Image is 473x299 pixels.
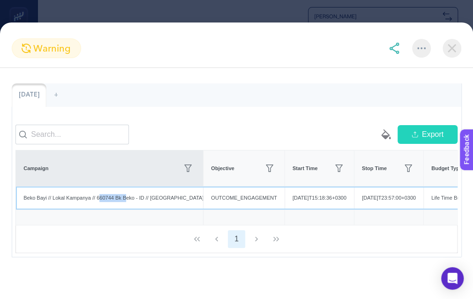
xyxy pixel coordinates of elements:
img: close-dialog [443,39,461,58]
span: Export [422,129,443,140]
input: Search... [15,125,129,144]
button: Export [398,125,458,144]
div: [DATE]T15:18:36+0300 [285,187,354,209]
div: [DATE]T23:57:00+0300 [354,187,423,209]
span: Campaign [23,164,48,172]
span: Objective [211,164,234,172]
span: Stop Time [362,164,387,172]
div: + [46,83,65,107]
span: Start Time [293,164,318,172]
div: [DATE] [12,83,46,107]
span: warning [33,41,71,55]
img: More options [417,47,426,49]
div: Beko Bayi // Lokal Kampanya // 660744 Bk Beko - ID // [GEOGRAPHIC_DATA] Bölgesi - Yozgat // Faceb... [16,187,203,209]
div: Open Intercom Messenger [441,267,464,290]
span: Budget Type [431,164,462,172]
button: 1 [228,230,246,248]
img: warning [22,44,31,53]
div: OUTCOME_ENGAGEMENT [203,187,285,209]
img: share [389,43,400,54]
span: Feedback [6,3,36,10]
